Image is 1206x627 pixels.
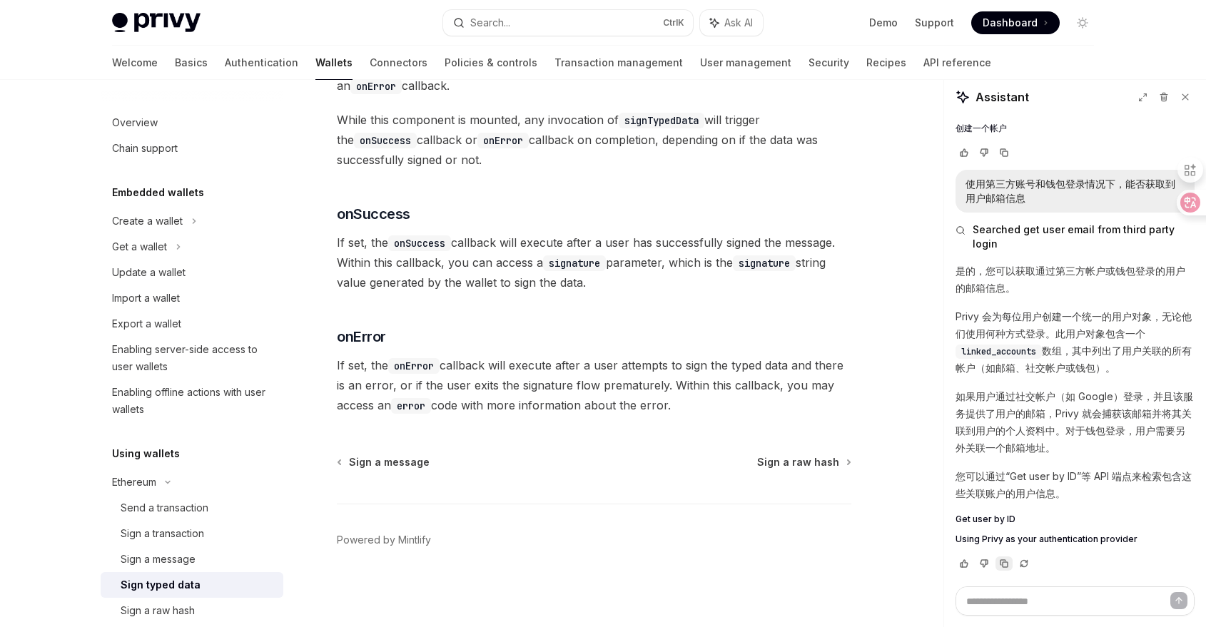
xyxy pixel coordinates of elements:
code: onSuccess [354,133,417,148]
button: Search...CtrlK [443,10,693,36]
h5: Using wallets [112,445,180,462]
code: onError [388,358,440,374]
a: Import a wallet [101,285,283,311]
a: Enabling offline actions with user wallets [101,379,283,422]
a: Demo [869,16,898,30]
a: Sign a message [101,546,283,572]
a: Basics [175,46,208,80]
div: Sign a transaction [121,525,204,542]
span: Assistant [976,88,1029,106]
a: Policies & controls [445,46,537,80]
a: Security [809,46,849,80]
div: Import a wallet [112,290,180,307]
p: 如果用户通过社交帐户（如 Google）登录，并且该服务提供了用户的邮箱，Privy 就会捕获该邮箱并将其关联到用户的个人资料中。对于钱包登录，用户需要另外关联一个邮箱地址。 [956,388,1195,457]
code: onSuccess [388,235,451,251]
code: error [391,398,431,414]
a: Chain support [101,136,283,161]
a: Sign a transaction [101,521,283,546]
span: While this component is mounted, any invocation of will trigger the callback or callback on compl... [337,110,851,170]
a: Dashboard [971,11,1060,34]
span: Dashboard [983,16,1038,30]
code: signature [543,255,606,271]
div: Sign typed data [121,576,201,593]
code: signTypedData [619,113,704,128]
button: Ask AI [700,10,763,36]
a: Get user by ID [956,514,1195,525]
span: linked_accounts [961,346,1036,357]
a: Connectors [370,46,427,80]
code: onError [477,133,529,148]
div: Export a wallet [112,315,181,332]
div: Send a transaction [121,499,208,516]
span: Using Privy as your authentication provider [956,534,1137,545]
a: Transaction management [554,46,683,80]
a: Support [915,16,954,30]
a: 创建一个帐户 [956,123,1195,134]
div: Chain support [112,140,178,157]
span: Sign a message [349,455,430,469]
img: light logo [112,13,201,33]
div: Sign a raw hash [121,602,195,619]
span: If set, the callback will execute after a user has successfully signed the message. Within this c... [337,233,851,292]
a: Wallets [315,46,353,80]
div: Search... [470,14,510,31]
a: Send a transaction [101,495,283,521]
code: onError [350,78,402,94]
a: Sign typed data [101,572,283,598]
div: Overview [112,114,158,131]
span: 创建一个帐户 [956,123,1007,134]
p: 您可以通过“Get user by ID”等 API 端点来检索包含这些关联账户的用户信息。 [956,468,1195,502]
div: Enabling server-side access to user wallets [112,341,275,375]
span: If set, the callback will execute after a user attempts to sign the typed data and there is an er... [337,355,851,415]
a: Export a wallet [101,311,283,337]
a: User management [700,46,791,80]
div: Ethereum [112,474,156,491]
a: Welcome [112,46,158,80]
h5: Embedded wallets [112,184,204,201]
p: 是的，您可以获取通过第三方帐户或钱包登录的用户的邮箱信息。 [956,262,1195,297]
span: onSuccess [337,204,410,224]
a: Sign a message [338,455,430,469]
a: Overview [101,110,283,136]
a: API reference [923,46,991,80]
a: Sign a raw hash [757,455,850,469]
span: Sign a raw hash [757,455,839,469]
span: Get user by ID [956,514,1015,525]
a: Powered by Mintlify [337,533,431,547]
a: Enabling server-side access to user wallets [101,337,283,379]
div: Create a wallet [112,213,183,230]
span: Ctrl K [663,17,684,29]
p: Privy 会为每位用户创建一个统一的用户对象，无论他们使用何种方式登录。此用户对象包含一个 数组，其中列出了用户关联的所有帐户（如邮箱、社交帐户或钱包）。 [956,308,1195,377]
div: Update a wallet [112,264,186,281]
div: Enabling offline actions with user wallets [112,384,275,418]
div: 使用第三方账号和钱包登录情况下，能否获取到用户邮箱信息 [966,177,1185,205]
a: Update a wallet [101,260,283,285]
a: Authentication [225,46,298,80]
button: Searched get user email from third party login [956,223,1195,251]
a: Sign a raw hash [101,598,283,623]
button: Send message [1170,592,1187,609]
span: Ask AI [724,16,753,30]
button: Toggle dark mode [1071,11,1094,34]
a: Recipes [866,46,906,80]
span: Searched get user email from third party login [973,223,1195,251]
code: signature [733,255,796,271]
div: Sign a message [121,551,196,568]
a: Using Privy as your authentication provider [956,534,1195,545]
span: onError [337,327,386,347]
div: Get a wallet [112,238,167,255]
